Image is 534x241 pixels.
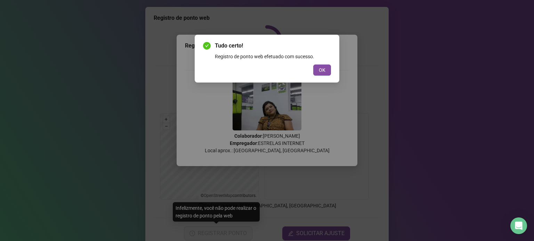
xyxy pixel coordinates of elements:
span: Tudo certo! [215,42,331,50]
span: OK [319,66,325,74]
div: Open Intercom Messenger [510,217,527,234]
div: Registro de ponto web efetuado com sucesso. [215,53,331,60]
button: OK [313,64,331,76]
span: check-circle [203,42,211,50]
